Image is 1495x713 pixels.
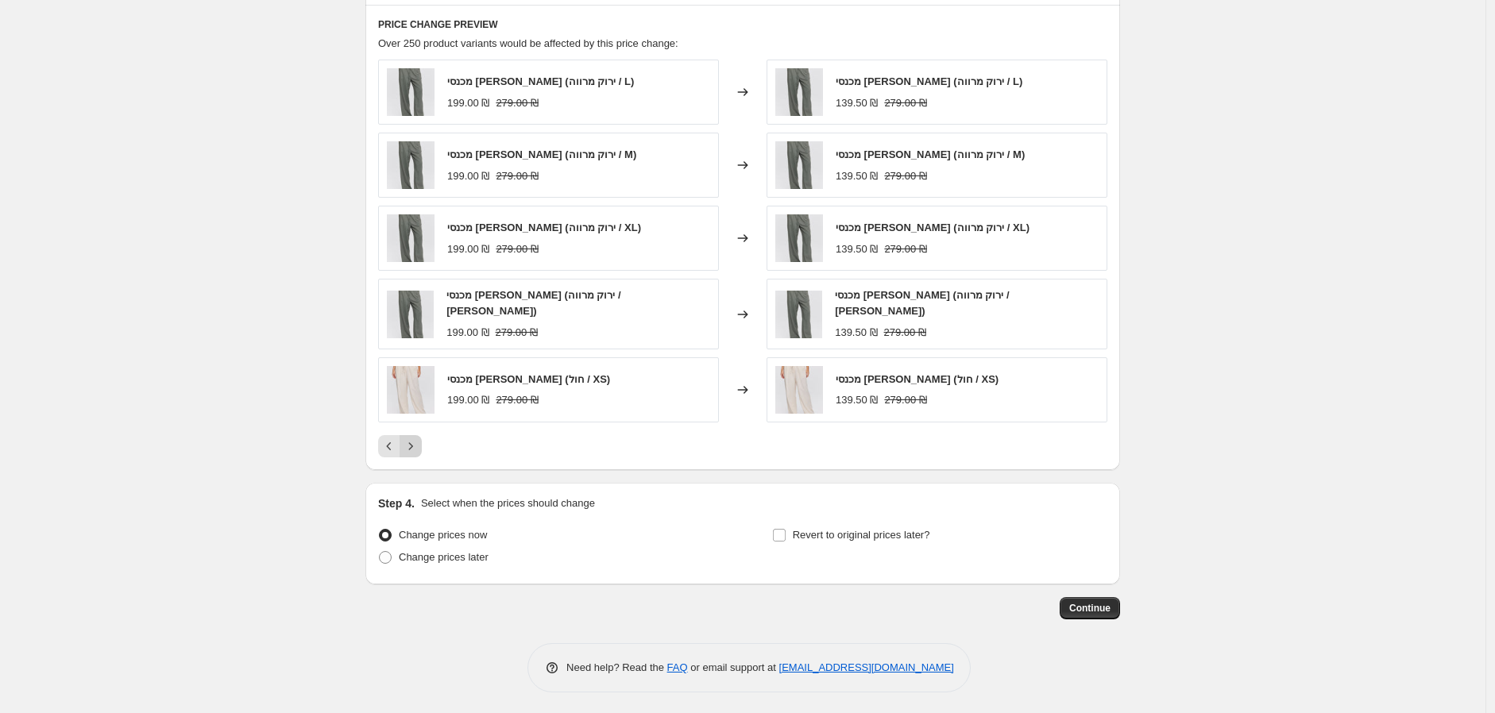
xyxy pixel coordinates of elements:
div: 199.00 ₪ [447,168,489,184]
span: מכנסי [PERSON_NAME] (ירוק מרווה / XL) [447,222,641,233]
span: מכנסי [PERSON_NAME] (ירוק מרווה / M) [447,148,636,160]
span: or email support at [688,661,779,673]
a: FAQ [667,661,688,673]
span: Change prices now [399,529,487,541]
button: Next [400,435,422,457]
img: P3054_1_e782b1f9-557e-4922-83ac-46b49d09324f_80x.jpg [387,214,435,262]
h6: PRICE CHANGE PREVIEW [378,18,1107,31]
div: 139.50 ₪ [836,95,878,111]
span: מכנסי [PERSON_NAME] (ירוק מרווה / L) [836,75,1022,87]
h2: Step 4. [378,495,415,511]
img: P3054_1_e782b1f9-557e-4922-83ac-46b49d09324f_80x.jpg [775,291,822,338]
div: 139.50 ₪ [836,168,878,184]
strike: 279.00 ₪ [496,168,538,184]
img: P3054_1_e782b1f9-557e-4922-83ac-46b49d09324f_80x.jpg [775,214,823,262]
img: P3054_1_e782b1f9-557e-4922-83ac-46b49d09324f_80x.jpg [387,68,435,116]
div: 199.00 ₪ [447,392,489,408]
span: Change prices later [399,551,489,563]
div: 139.50 ₪ [836,392,878,408]
img: P3054_1_e782b1f9-557e-4922-83ac-46b49d09324f_80x.jpg [775,68,823,116]
button: Previous [378,435,400,457]
span: מכנסי [PERSON_NAME] (חול / XS) [447,373,610,385]
strike: 279.00 ₪ [884,95,926,111]
strike: 279.00 ₪ [496,325,538,341]
img: P3054_1_e782b1f9-557e-4922-83ac-46b49d09324f_80x.jpg [775,141,823,189]
span: Revert to original prices later? [793,529,930,541]
strike: 279.00 ₪ [884,168,926,184]
nav: Pagination [378,435,422,457]
span: Continue [1069,602,1111,615]
strike: 279.00 ₪ [496,95,538,111]
span: מכנסי [PERSON_NAME] (ירוק מרווה / M) [836,148,1025,160]
strike: 279.00 ₪ [884,241,926,257]
div: 139.50 ₪ [835,325,877,341]
div: 199.00 ₪ [447,95,489,111]
span: מכנסי [PERSON_NAME] (חול / XS) [836,373,999,385]
span: מכנסי [PERSON_NAME] (ירוק מרווה / [PERSON_NAME]) [446,289,620,317]
span: Need help? Read the [566,661,667,673]
img: P3054_7_b3d4b37c-be10-471e-ae44-dc53b81b7bd2_80x.jpg [775,366,823,414]
div: 199.00 ₪ [446,325,489,341]
strike: 279.00 ₪ [884,392,926,408]
strike: 279.00 ₪ [884,325,926,341]
button: Continue [1060,597,1120,619]
div: 139.50 ₪ [836,241,878,257]
span: מכנסי [PERSON_NAME] (ירוק מרווה / [PERSON_NAME]) [835,289,1009,317]
a: [EMAIL_ADDRESS][DOMAIN_NAME] [779,661,954,673]
strike: 279.00 ₪ [496,392,538,408]
img: P3054_1_e782b1f9-557e-4922-83ac-46b49d09324f_80x.jpg [387,291,434,338]
img: P3054_1_e782b1f9-557e-4922-83ac-46b49d09324f_80x.jpg [387,141,435,189]
span: מכנסי [PERSON_NAME] (ירוק מרווה / L) [447,75,634,87]
p: Select when the prices should change [421,495,595,511]
span: Over 250 product variants would be affected by this price change: [378,37,678,49]
strike: 279.00 ₪ [496,241,538,257]
span: מכנסי [PERSON_NAME] (ירוק מרווה / XL) [836,222,1030,233]
img: P3054_7_b3d4b37c-be10-471e-ae44-dc53b81b7bd2_80x.jpg [387,366,435,414]
div: 199.00 ₪ [447,241,489,257]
